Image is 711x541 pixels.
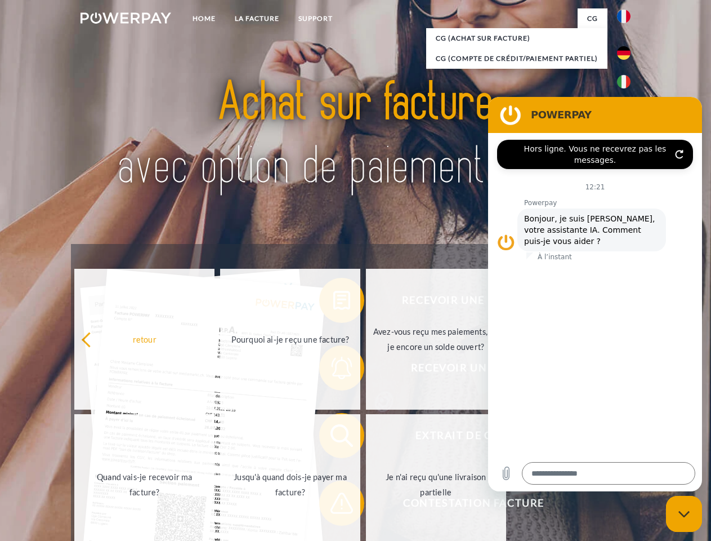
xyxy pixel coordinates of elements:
div: retour [81,331,208,347]
div: Quand vais-je recevoir ma facture? [81,469,208,500]
img: it [617,75,630,88]
a: CG (achat sur facture) [426,28,607,48]
a: CG [578,8,607,29]
a: Home [183,8,225,29]
img: de [617,46,630,60]
iframe: Bouton de lancement de la fenêtre de messagerie, conversation en cours [666,496,702,532]
a: Avez-vous reçu mes paiements, ai-je encore un solde ouvert? [366,269,506,410]
div: Avez-vous reçu mes paiements, ai-je encore un solde ouvert? [373,324,499,354]
img: logo-powerpay-white.svg [81,12,171,24]
a: Support [289,8,342,29]
a: LA FACTURE [225,8,289,29]
div: Jusqu'à quand dois-je payer ma facture? [227,469,354,500]
img: title-powerpay_fr.svg [108,54,603,216]
a: CG (Compte de crédit/paiement partiel) [426,48,607,69]
iframe: Fenêtre de messagerie [488,97,702,491]
div: Pourquoi ai-je reçu une facture? [227,331,354,347]
div: Je n'ai reçu qu'une livraison partielle [373,469,499,500]
img: fr [617,10,630,23]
